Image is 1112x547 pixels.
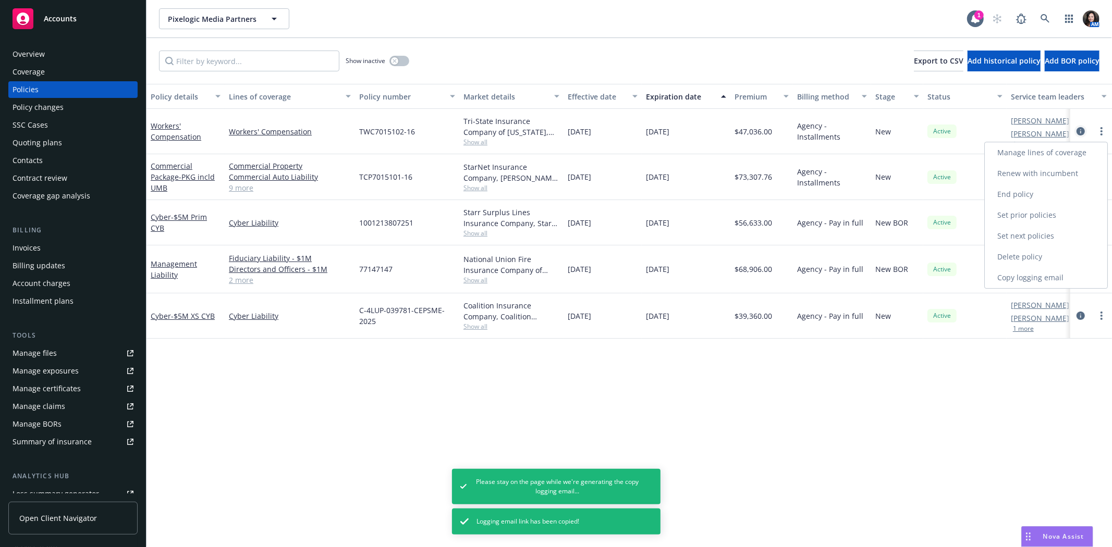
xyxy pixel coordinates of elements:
button: 1 more [1013,141,1034,147]
span: $39,360.00 [735,310,772,321]
span: 77147147 [359,264,393,275]
a: Commercial Property [229,160,351,171]
button: Lines of coverage [225,84,355,109]
span: $56,633.00 [735,217,772,228]
button: Service team leaders [1007,84,1111,109]
a: Overview [8,46,138,63]
span: - $5M XS CYB [171,311,215,321]
a: Cyber Liability [229,310,351,321]
span: Agency - Pay in full [797,264,863,275]
div: Tri-State Insurance Company of [US_STATE], [PERSON_NAME] Corporation [463,116,559,138]
div: Manage files [13,345,57,362]
div: Market details [463,91,548,102]
div: Stage [875,91,908,102]
span: Active [932,218,952,227]
a: Coverage gap analysis [8,188,138,204]
span: $68,906.00 [735,264,772,275]
button: Nova Assist [1021,526,1093,547]
span: [DATE] [646,126,669,137]
a: Switch app [1059,8,1080,29]
span: Active [932,311,952,320]
a: circleInformation [1074,309,1087,322]
div: Manage exposures [13,363,79,379]
span: Add historical policy [968,56,1041,66]
a: circleInformation [1074,125,1087,138]
span: Logging email link has been copied! [477,517,580,526]
div: Tools [8,330,138,341]
a: more [1095,125,1108,138]
span: New [875,171,891,182]
a: Management Liability [151,259,197,280]
button: Expiration date [642,84,730,109]
input: Filter by keyword... [159,51,339,71]
a: Set prior policies [985,205,1107,226]
div: Expiration date [646,91,715,102]
button: Add BOR policy [1045,51,1099,71]
span: Pixelogic Media Partners [168,14,258,24]
a: Coverage [8,64,138,80]
div: Billing updates [13,257,65,274]
span: Export to CSV [914,56,963,66]
div: Premium [735,91,777,102]
a: Loss summary generator [8,486,138,502]
span: [DATE] [568,264,591,275]
span: Agency - Installments [797,166,867,188]
div: Policy changes [13,99,64,116]
span: Manage exposures [8,363,138,379]
a: Contacts [8,152,138,169]
a: Manage BORs [8,416,138,432]
a: Manage certificates [8,380,138,397]
div: Manage certificates [13,380,81,397]
button: Pixelogic Media Partners [159,8,289,29]
span: New BOR [875,264,908,275]
a: Workers' Compensation [151,121,201,142]
a: Invoices [8,240,138,256]
a: Set next policies [985,226,1107,246]
div: Billing [8,225,138,235]
a: [PERSON_NAME] [1011,313,1069,324]
a: [PERSON_NAME] [1011,300,1069,310]
button: Market details [459,84,564,109]
span: New [875,310,891,321]
div: Lines of coverage [229,91,339,102]
div: StarNet Insurance Company, [PERSON_NAME] Corporation [463,161,559,183]
div: Overview [13,46,45,63]
div: Policy details [151,91,209,102]
a: Account charges [8,275,138,292]
button: Add historical policy [968,51,1041,71]
span: - $5M Prim CYB [151,212,207,233]
a: End policy [985,184,1107,205]
span: Active [932,265,952,274]
div: Coalition Insurance Company, Coalition Insurance Solutions (Carrier) [463,300,559,322]
span: [DATE] [646,217,669,228]
a: Policies [8,81,138,98]
span: Active [932,127,952,136]
a: Workers' Compensation [229,126,351,137]
div: Manage BORs [13,416,62,432]
a: Directors and Officers - $1M [229,264,351,275]
span: [DATE] [646,310,669,321]
span: [DATE] [568,217,591,228]
span: Agency - Pay in full [797,217,863,228]
a: Summary of insurance [8,433,138,450]
span: Agency - Installments [797,120,867,142]
span: [DATE] [568,126,591,137]
a: Accounts [8,4,138,33]
span: [DATE] [646,264,669,275]
span: Please stay on the page while we're generating the copy logging email... [475,477,639,496]
a: Manage lines of coverage [985,142,1107,163]
a: Cyber Liability [229,217,351,228]
a: Billing updates [8,257,138,274]
div: National Union Fire Insurance Company of [GEOGRAPHIC_DATA], [GEOGRAPHIC_DATA], AIG [463,254,559,276]
div: Loss summary generator [13,486,99,502]
a: Report a Bug [1011,8,1032,29]
span: Show all [463,276,559,284]
div: Contract review [13,170,67,187]
div: Contacts [13,152,43,169]
span: Show all [463,183,559,192]
span: New [875,126,891,137]
div: Coverage [13,64,45,80]
button: Policy details [146,84,225,109]
a: Installment plans [8,293,138,309]
span: Show all [463,138,559,146]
